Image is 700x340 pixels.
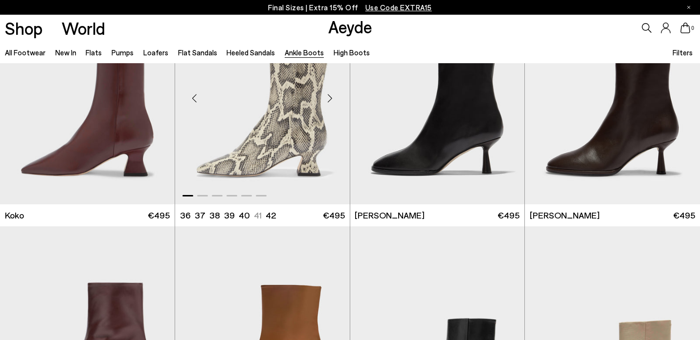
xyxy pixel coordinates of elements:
[178,48,217,57] a: Flat Sandals
[5,20,43,37] a: Shop
[148,209,170,221] span: €495
[680,23,690,33] a: 0
[5,48,45,57] a: All Footwear
[226,48,275,57] a: Heeled Sandals
[328,16,372,37] a: Aeyde
[5,209,24,221] span: Koko
[175,204,350,226] a: 36 37 38 39 40 41 42 €495
[195,209,205,221] li: 37
[180,209,273,221] ul: variant
[355,209,425,221] span: [PERSON_NAME]
[530,209,600,221] span: [PERSON_NAME]
[239,209,250,221] li: 40
[316,84,345,113] div: Next slide
[334,48,370,57] a: High Boots
[209,209,220,221] li: 38
[673,48,693,57] span: Filters
[86,48,102,57] a: Flats
[350,204,525,226] a: [PERSON_NAME] €495
[323,209,345,221] span: €495
[365,3,432,12] span: Navigate to /collections/ss25-final-sizes
[268,1,432,14] p: Final Sizes | Extra 15% Off
[143,48,168,57] a: Loafers
[180,84,209,113] div: Previous slide
[525,204,700,226] a: [PERSON_NAME] €495
[285,48,324,57] a: Ankle Boots
[690,25,695,31] span: 0
[112,48,134,57] a: Pumps
[62,20,105,37] a: World
[224,209,235,221] li: 39
[673,209,695,221] span: €495
[55,48,76,57] a: New In
[497,209,519,221] span: €495
[180,209,191,221] li: 36
[266,209,276,221] li: 42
